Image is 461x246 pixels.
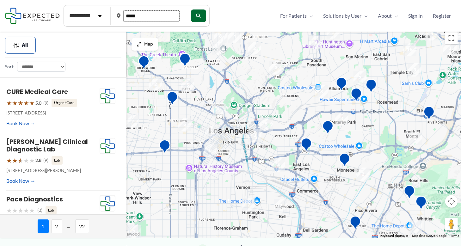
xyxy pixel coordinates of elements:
span: Lab [52,156,63,164]
span: ★ [12,205,18,216]
div: 3 [351,69,369,87]
div: 2 [272,197,290,215]
button: Map [132,38,158,51]
span: Menu Toggle [361,11,368,21]
div: Western Convalescent Hospital [157,137,173,158]
div: Edward R. Roybal Comprehensive Health Center [298,135,315,156]
a: Solutions by UserMenu Toggle [318,11,373,21]
div: 2 [210,101,229,120]
div: 5 [178,76,197,94]
div: 2 [354,165,372,183]
div: 3 [333,109,351,128]
span: Solutions by User [323,11,361,21]
div: Synergy Imaging Center [348,85,365,106]
div: 6 [175,115,194,133]
img: Expected Healthcare Logo - side, dark font, small [5,8,60,24]
div: 5 [257,115,275,133]
img: Expected Healthcare Logo [100,138,115,154]
span: ★ [18,155,23,166]
span: ★ [23,97,29,109]
span: ★ [12,155,18,166]
span: ★ [18,205,23,216]
span: 5.0 [35,99,41,107]
div: Hd Diagnostic Imaging [177,50,193,71]
button: Keyboard shortcuts [380,234,408,238]
button: Map camera controls [445,195,458,208]
span: ★ [6,205,12,216]
span: ★ [18,97,23,109]
div: 3 [246,126,264,145]
span: 2.8 [35,156,41,164]
div: 2 [146,75,165,94]
span: About [378,11,392,21]
button: All [5,37,36,54]
span: Menu Toggle [392,11,398,21]
span: ★ [29,155,35,166]
div: Belmont Village Senior Living Hollywood Hills [136,53,152,74]
span: ★ [29,205,35,216]
img: Maximize [137,42,142,47]
p: [STREET_ADDRESS][PERSON_NAME] [6,166,100,175]
span: For Patients [280,11,307,21]
div: 2 [324,23,342,41]
div: 8 [211,27,230,45]
span: 2 [51,219,62,233]
span: 22 [75,219,89,233]
img: Filter [13,42,19,48]
div: 2 [406,129,424,147]
div: Montebello Advanced Imaging [336,150,353,171]
span: 1 [38,219,49,233]
div: 9 [423,25,441,43]
div: 2 [123,113,142,131]
span: (9) [43,156,48,164]
span: ★ [23,205,29,216]
div: 4 [269,156,288,174]
span: (9) [43,99,48,107]
div: 2 [245,39,264,58]
a: Book Now [6,119,35,128]
img: Expected Healthcare Logo [100,196,115,212]
span: ★ [23,155,29,166]
div: 3 [312,83,331,101]
div: Pacific Medical Imaging [333,74,350,95]
a: For PatientsMenu Toggle [275,11,318,21]
div: 15 [401,40,419,59]
div: 7 [240,196,258,214]
a: CURE Medical Care [6,87,68,96]
span: Sign In [408,11,423,21]
div: Diagnostic Medical Group [363,76,379,97]
span: Register [433,11,451,21]
span: ★ [6,97,12,109]
div: 4 [225,27,244,46]
div: 3 [441,39,459,58]
div: Western Diagnostic Radiology by RADDICO &#8211; Central LA [164,89,181,110]
div: 3 [406,61,424,79]
span: Map [144,42,153,47]
div: Montes Medical Group, Inc. [401,182,418,204]
a: Terms [450,234,459,237]
span: Lab [46,206,57,214]
div: 11 [209,39,228,58]
div: 3 [406,217,425,236]
span: (0) [37,206,42,214]
div: 6 [201,141,219,160]
span: Menu Toggle [307,11,313,21]
span: Map data ©2025 Google [412,234,446,237]
a: [PERSON_NAME] Clinical Diagnostic Lab [6,137,88,154]
a: AboutMenu Toggle [373,11,403,21]
span: ★ [12,97,18,109]
div: Monterey Park Hospital AHMC [320,118,336,139]
div: 9 [307,33,325,52]
button: Drag Pegman onto the map to open Street View [445,218,458,231]
a: Sign In [403,11,428,21]
div: 3 [267,58,285,77]
img: Expected Healthcare Logo [100,88,115,104]
span: ★ [29,97,35,109]
div: 2 [202,123,221,141]
div: Centrelake Imaging &#8211; El Monte [421,103,437,125]
span: All [22,43,28,47]
span: ★ [6,155,12,166]
label: Sort: [5,63,15,71]
span: ... [65,219,73,233]
a: Pace Diagnostics [6,195,63,204]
